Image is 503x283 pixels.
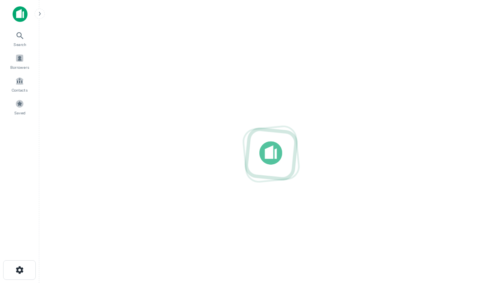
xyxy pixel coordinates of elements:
[2,96,37,118] a: Saved
[2,51,37,72] a: Borrowers
[13,41,26,48] span: Search
[464,220,503,258] iframe: Chat Widget
[2,74,37,95] a: Contacts
[14,110,26,116] span: Saved
[10,64,29,70] span: Borrowers
[12,87,28,93] span: Contacts
[2,28,37,49] a: Search
[13,6,28,22] img: capitalize-icon.png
